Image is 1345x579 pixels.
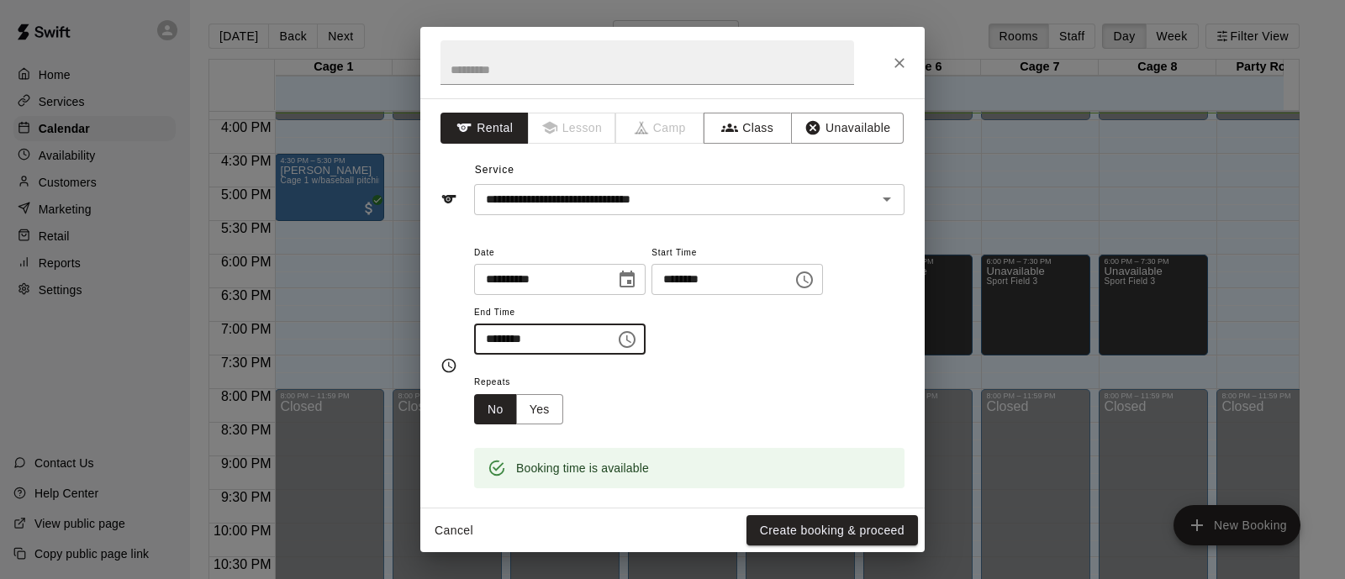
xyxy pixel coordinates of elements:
[474,302,646,324] span: End Time
[474,371,577,394] span: Repeats
[875,187,899,211] button: Open
[704,113,792,144] button: Class
[474,242,646,265] span: Date
[610,323,644,356] button: Choose time, selected time is 4:45 PM
[746,515,918,546] button: Create booking & proceed
[440,113,529,144] button: Rental
[474,394,517,425] button: No
[474,394,563,425] div: outlined button group
[788,263,821,297] button: Choose time, selected time is 4:00 PM
[651,242,823,265] span: Start Time
[529,113,617,144] span: Lessons must be created in the Services page first
[440,357,457,374] svg: Timing
[791,113,904,144] button: Unavailable
[784,507,838,533] button: Add all
[838,507,905,533] button: Remove all
[427,515,481,546] button: Cancel
[616,113,704,144] span: Camps can only be created in the Services page
[516,453,649,483] div: Booking time is available
[475,164,514,176] span: Service
[610,263,644,297] button: Choose date, selected date is Sep 17, 2025
[516,394,563,425] button: Yes
[440,191,457,208] svg: Service
[884,48,915,78] button: Close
